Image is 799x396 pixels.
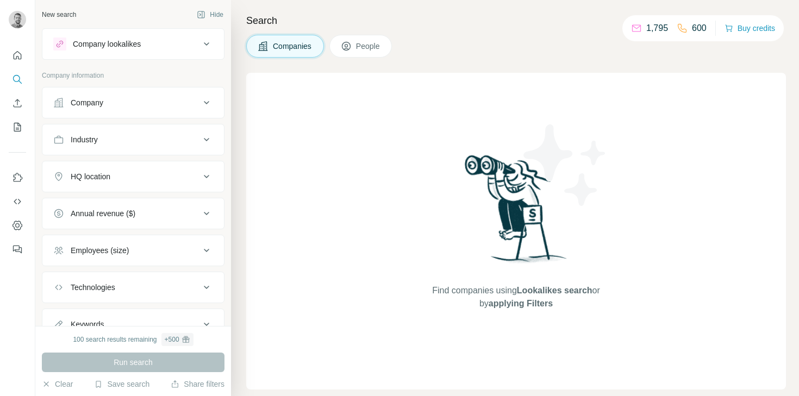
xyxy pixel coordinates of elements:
[165,335,179,344] div: + 500
[42,164,224,190] button: HQ location
[73,333,193,346] div: 100 search results remaining
[42,200,224,227] button: Annual revenue ($)
[9,168,26,187] button: Use Surfe on LinkedIn
[725,21,775,36] button: Buy credits
[42,274,224,300] button: Technologies
[460,152,573,273] img: Surfe Illustration - Woman searching with binoculars
[71,97,103,108] div: Company
[42,127,224,153] button: Industry
[42,379,73,389] button: Clear
[42,311,224,337] button: Keywords
[42,71,224,80] p: Company information
[9,70,26,89] button: Search
[9,216,26,235] button: Dashboard
[71,245,129,256] div: Employees (size)
[273,41,313,52] span: Companies
[73,39,141,49] div: Company lookalikes
[71,171,110,182] div: HQ location
[42,31,224,57] button: Company lookalikes
[9,11,26,28] img: Avatar
[94,379,149,389] button: Save search
[42,237,224,263] button: Employees (size)
[71,134,98,145] div: Industry
[9,46,26,65] button: Quick start
[189,7,231,23] button: Hide
[517,286,592,295] span: Lookalikes search
[9,117,26,137] button: My lists
[489,299,553,308] span: applying Filters
[356,41,381,52] span: People
[692,22,707,35] p: 600
[9,93,26,113] button: Enrich CSV
[9,192,26,211] button: Use Surfe API
[646,22,668,35] p: 1,795
[246,13,786,28] h4: Search
[71,282,115,293] div: Technologies
[42,90,224,116] button: Company
[429,284,603,310] span: Find companies using or by
[516,116,614,214] img: Surfe Illustration - Stars
[71,319,104,330] div: Keywords
[171,379,224,389] button: Share filters
[9,240,26,259] button: Feedback
[71,208,135,219] div: Annual revenue ($)
[42,10,76,20] div: New search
